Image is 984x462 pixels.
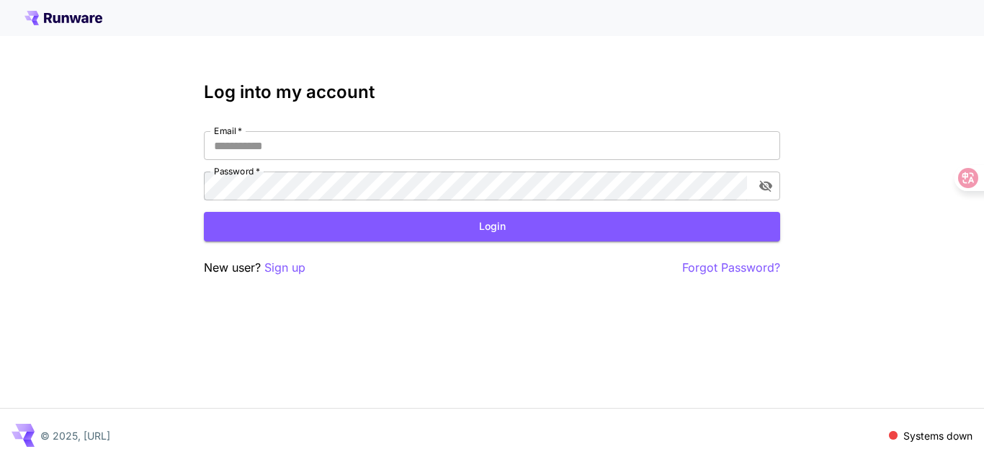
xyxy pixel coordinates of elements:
label: Password [214,165,260,177]
button: toggle password visibility [753,173,779,199]
button: Login [204,212,780,241]
p: Systems down [903,428,972,443]
p: New user? [204,259,305,277]
label: Email [214,125,242,137]
p: © 2025, [URL] [40,428,110,443]
h3: Log into my account [204,82,780,102]
button: Sign up [264,259,305,277]
button: Forgot Password? [682,259,780,277]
